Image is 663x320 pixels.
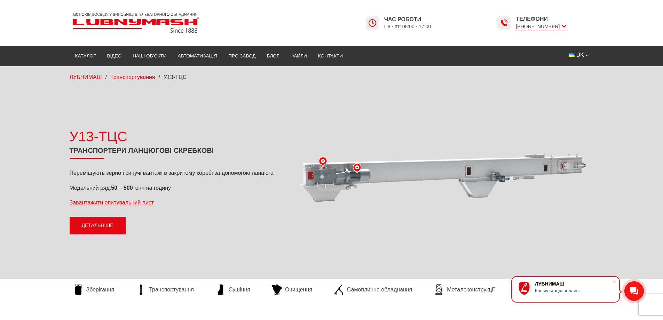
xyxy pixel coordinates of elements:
a: Детальніше [70,217,126,234]
a: Відео [102,48,127,64]
span: Сушіння [229,286,250,294]
a: Транспортування [132,284,197,295]
strong: 50 – 500 [111,185,133,191]
span: / [159,74,160,80]
a: Зберігання [70,284,118,295]
a: Сушіння [212,284,254,295]
span: Телефони [516,15,566,23]
a: Каталог [70,48,102,64]
span: Час роботи [384,16,431,23]
span: Транспортування [149,286,194,294]
div: ЛУБНИМАШ [535,281,612,287]
a: Самоплинне обладнання [330,284,416,295]
h1: Транспортери ланцюгові скребкові [70,146,282,159]
span: Очищення [285,286,312,294]
div: У13-ТЦС [70,127,282,146]
a: Очищення [268,284,316,295]
a: Файли [285,48,313,64]
a: Металоконструкції [430,284,498,295]
div: Консультація онлайн. [535,288,612,293]
span: UK [576,51,584,59]
span: У13-ТЦС [164,74,187,80]
a: Автоматизація [172,48,223,64]
span: Зберігання [86,286,115,294]
a: Контакти [313,48,348,64]
span: / [105,74,106,80]
img: Lubnymash time icon [368,19,377,27]
span: [PHONE_NUMBER] [516,23,566,30]
a: Про завод [223,48,261,64]
span: Пн - пт: 08:00 - 17:00 [384,23,431,30]
span: Самоплинне обладнання [347,286,412,294]
img: Lubnymash [70,10,202,36]
a: Завантажити опитувальний лист [70,200,154,205]
img: Lubnymash time icon [500,19,508,27]
p: Модельний ряд: тонн на годину [70,184,282,192]
span: Металоконструкції [447,286,495,294]
a: Наші об’єкти [127,48,172,64]
img: Українська [569,53,575,57]
a: Блог [261,48,285,64]
button: UK [563,48,593,62]
a: ЛУБНИМАШ [70,74,102,80]
a: Транспортування [110,74,155,80]
p: Переміщують зерно і сипучі вантажі в закритому коробі за допомогою ланцюга [70,169,282,177]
